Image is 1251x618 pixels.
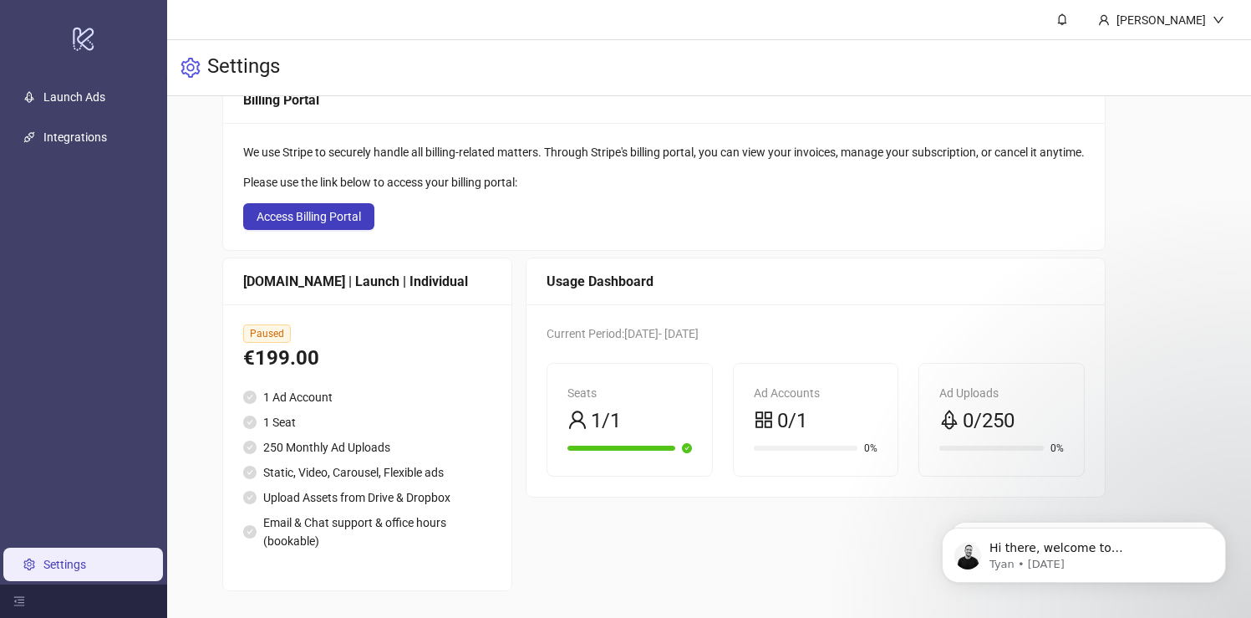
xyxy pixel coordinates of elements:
div: We use Stripe to securely handle all billing-related matters. Through Stripe's billing portal, yo... [243,143,1085,161]
li: Upload Assets from Drive & Dropbox [243,488,491,507]
div: Seats [567,384,692,402]
li: 250 Monthly Ad Uploads [243,438,491,457]
h3: Settings [207,54,280,82]
div: [PERSON_NAME] [1110,11,1213,29]
span: check-circle [682,443,692,453]
span: check-circle [243,491,257,504]
span: check-circle [243,466,257,479]
a: Settings [43,558,86,571]
span: menu-fold [13,595,25,607]
span: user [567,410,587,430]
div: Please use the link below to access your billing portal: [243,173,1085,192]
span: Access Billing Portal [257,210,361,223]
li: 1 Ad Account [243,388,491,406]
a: Integrations [43,130,107,144]
span: 0% [864,443,877,453]
div: Billing Portal [243,89,1085,110]
span: 0/1 [777,406,807,437]
span: check-circle [243,525,257,539]
span: Current Period: [DATE] - [DATE] [547,327,699,340]
a: Launch Ads [43,90,105,104]
button: Access Billing Portal [243,203,374,230]
div: Ad Accounts [754,384,878,402]
span: down [1213,14,1224,26]
li: Static, Video, Carousel, Flexible ads [243,463,491,482]
div: €199.00 [243,343,491,375]
span: setting [181,58,201,78]
span: 0/250 [963,406,1015,437]
span: Paused [243,324,291,343]
li: 1 Seat [243,413,491,432]
iframe: Intercom notifications message [917,493,1251,610]
div: Usage Dashboard [547,271,1085,292]
span: bell [1056,13,1068,25]
span: check-circle [243,391,257,404]
div: Ad Uploads [939,384,1064,402]
span: 1/1 [591,406,621,437]
li: Email & Chat support & office hours (bookable) [243,513,491,550]
span: rocket [939,410,959,430]
span: 0% [1050,443,1064,453]
div: [DOMAIN_NAME] | Launch | Individual [243,271,491,292]
span: check-circle [243,441,257,454]
span: check-circle [243,416,257,429]
span: appstore [754,410,774,430]
span: user [1098,14,1110,26]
